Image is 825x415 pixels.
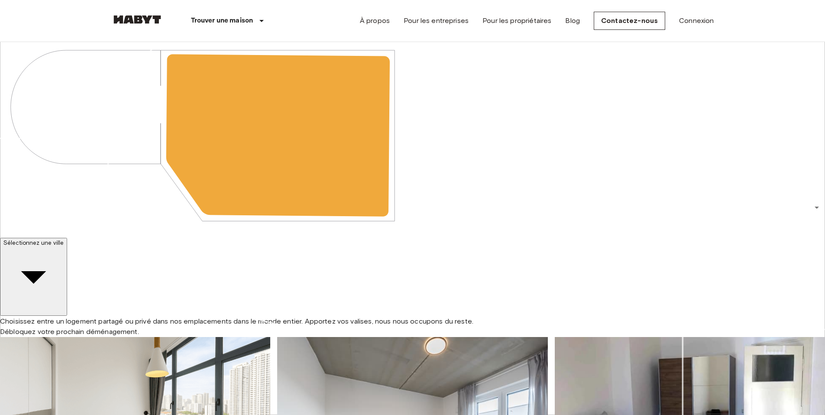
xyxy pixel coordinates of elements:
a: Connexion [679,16,714,26]
p: Trouver une maison [191,16,253,26]
img: Habyt [111,15,163,24]
a: Contactez-nous [594,12,665,30]
a: Blog [565,16,580,26]
a: À propos [360,16,390,26]
a: Pour les entreprises [404,16,469,26]
a: Pour les propriétaires [482,16,551,26]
